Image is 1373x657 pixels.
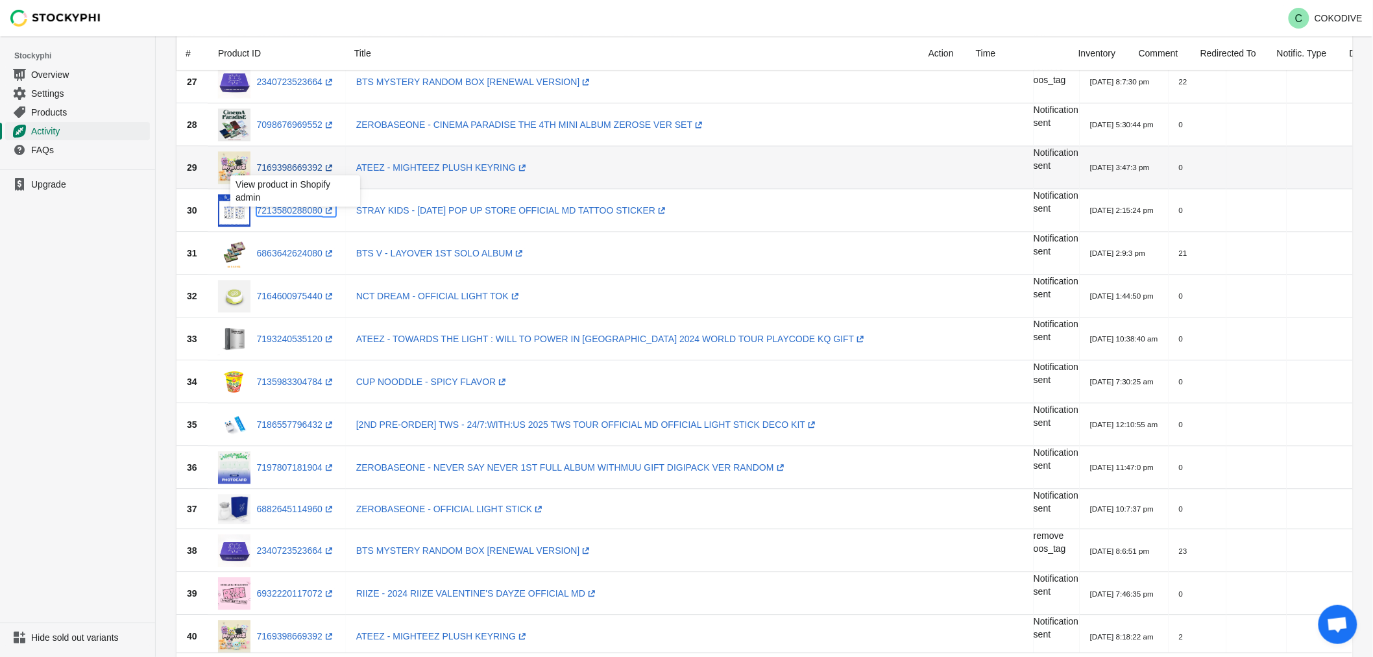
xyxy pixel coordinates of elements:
[218,194,250,227] img: TATTOO_STICKER_df3d7025-94f9-4e7b-aabb-7c2fa12ab78e.jpg
[31,87,147,100] span: Settings
[5,121,150,140] a: Activity
[187,631,197,641] span: 40
[356,77,593,87] a: BTS MYSTERY RANDOM BOX [RENEWAL VERSION](opens a new window)
[187,377,197,387] span: 34
[257,588,335,599] a: 6932220117072(opens a new window)
[1090,249,1145,257] small: [DATE] 2:9:3 pm
[5,628,150,647] a: Hide sold out variants
[257,419,335,430] a: 7186557796432(opens a new window)
[218,151,250,184] img: mobile_b6d7ba32-93a5-4714-b9a9-59d2022dd5ed.png
[356,377,509,387] a: CUP NOODDLE - SPICY FLAVOR(opens a new window)
[1034,530,1066,554] span: remove oos_tag
[1034,362,1078,385] span: Notification sent
[31,125,147,138] span: Activity
[356,588,598,599] a: RIIZE - 2024 RIIZE VALENTINE'S DAYZE OFFICIAL MD(opens a new window)
[1179,632,1183,641] small: 2
[1034,490,1078,514] span: Notification sent
[218,408,250,441] img: Official_Light_Stick_Deco_Kit_de76d3bf-132c-4a0d-98fe-6c2c519a8e05.jpg
[1179,249,1187,257] small: 21
[1179,589,1183,598] small: 0
[1068,36,1128,70] div: Inventory
[1034,319,1078,342] span: Notification sent
[1090,504,1154,513] small: [DATE] 10:7:37 pm
[1179,206,1183,214] small: 0
[356,462,787,473] a: ZEROBASEONE - NEVER SAY NEVER 1ST FULL ALBUM WITHMUU GIFT DIGIPACK VER RANDOM(opens a new window)
[218,237,250,269] img: BT21LINEFRIENDSMD_1ab98bb6-47e4-4985-81d0-3fc141dac0ff.png
[1179,163,1183,171] small: 0
[187,545,197,556] span: 38
[1034,616,1078,639] span: Notification sent
[356,504,546,514] a: ZEROBASEONE - OFFICIAL LIGHT STICK(opens a new window)
[257,162,335,173] a: 7169398669392(opens a new window)
[31,68,147,81] span: Overview
[1034,447,1078,471] span: Notification sent
[1179,463,1183,471] small: 0
[918,36,966,70] div: Action
[1034,404,1078,428] span: Notification sent
[1090,291,1154,300] small: [DATE] 1:44:50 pm
[1179,547,1187,555] small: 23
[257,462,335,473] a: 7197807181904(opens a new window)
[218,280,250,312] img: TOK_DREAM_1d49d326-0f93-4fa7-9bbf-0a911866ffec.jpg
[1295,13,1303,24] text: C
[31,631,147,644] span: Hide sold out variants
[187,291,197,301] span: 32
[1315,13,1363,23] p: COKODIVE
[257,504,335,514] a: 6882645114960(opens a new window)
[5,140,150,159] a: FAQs
[257,631,335,641] a: 7169398669392(opens a new window)
[1090,547,1150,555] small: [DATE] 8:6:51 pm
[187,334,197,344] span: 33
[356,162,529,173] a: ATEEZ - MIGHTEEZ PLUSH KEYRING(opens a new window)
[1034,276,1078,299] span: Notification sent
[218,66,250,98] img: cokodive-rm-s-bts-mystery-random-box-renewal-version-13350300647504.jpg
[1289,8,1309,29] span: Avatar with initials C
[1034,147,1078,171] span: Notification sent
[187,462,197,473] span: 36
[356,631,529,641] a: ATEEZ - MIGHTEEZ PLUSH KEYRING(opens a new window)
[187,162,197,173] span: 29
[218,366,250,398] img: SPICY_CUP_NOODLE_df9bfe10-a8b3-4376-84a0-027ad10792d8.jpg
[1267,36,1339,70] div: Notific. Type
[187,248,197,258] span: 31
[31,106,147,119] span: Products
[5,84,150,103] a: Settings
[218,108,250,141] img: ZEROSE_VER_c2f9b8f5-b58d-4820-be46-bb00506799dc.jpg
[5,103,150,121] a: Products
[1090,463,1154,471] small: [DATE] 11:47:0 pm
[1034,573,1078,597] span: Notification sent
[1034,233,1078,256] span: Notification sent
[1090,334,1158,343] small: [DATE] 10:38:40 am
[344,36,918,70] div: Title
[356,205,668,216] a: STRAY KIDS - [DATE] POP UP STORE OFFICIAL MD TATTOO STICKER(opens a new window)
[1034,62,1066,85] span: remove oos_tag
[31,143,147,156] span: FAQs
[257,545,335,556] a: 2340723523664(opens a new window)
[1283,5,1368,31] button: Avatar with initials CCOKODIVE
[257,291,335,301] a: 7164600975440(opens a new window)
[1090,420,1158,428] small: [DATE] 12:10:55 am
[257,77,335,87] a: 2340723523664(opens a new window)
[1179,334,1183,343] small: 0
[257,248,335,258] a: 6863642624080(opens a new window)
[187,504,197,514] span: 37
[1090,377,1154,386] small: [DATE] 7:30:25 am
[1090,632,1154,641] small: [DATE] 8:18:22 am
[1090,120,1154,129] small: [DATE] 5:30:44 pm
[187,419,197,430] span: 35
[1034,105,1078,128] span: Notification sent
[1179,291,1183,300] small: 0
[1318,605,1357,644] a: Open chat
[208,36,344,70] div: Product ID
[356,291,522,301] a: NCT DREAM - OFFICIAL LIGHT TOK(opens a new window)
[1090,589,1154,598] small: [DATE] 7:46:35 pm
[356,419,818,430] a: [2ND PRE-ORDER] TWS - 24/7:WITH:US 2025 TWS TOUR OFFICIAL MD OFFICIAL LIGHT STICK DECO KIT(opens ...
[218,620,250,652] img: mobile_b6d7ba32-93a5-4714-b9a9-59d2022dd5ed.png
[14,49,155,62] span: Stockyphi
[218,534,250,567] img: cokodive-rm-s-bts-mystery-random-box-renewal-version-13350300647504.jpg
[1128,36,1190,70] div: Comment
[966,36,1068,70] div: Time
[1190,36,1267,70] div: Redirected To
[1179,77,1187,86] small: 22
[1034,190,1078,214] span: Notification sent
